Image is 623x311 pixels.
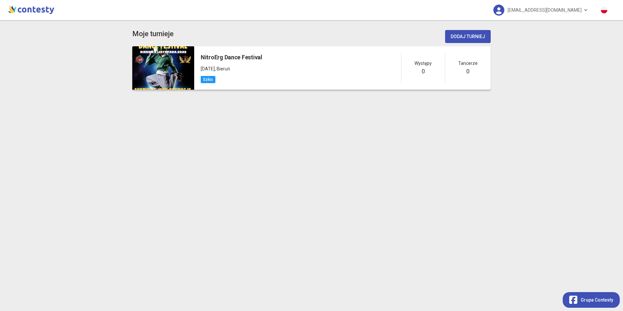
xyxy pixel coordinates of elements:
span: , Bieruń [215,66,230,71]
app-title: competition-list.title [132,28,174,40]
button: Dodaj turniej [445,30,491,43]
span: Szkic [201,76,215,83]
h5: NitroErg Dance Festival [201,53,262,62]
h3: Moje turnieje [132,28,174,40]
span: Występy [414,60,432,67]
span: [DATE] [201,66,215,71]
h5: 0 [466,67,470,76]
span: Grupa Contesty [581,296,613,304]
span: Tancerze [458,60,478,67]
h5: 0 [422,67,425,76]
span: [EMAIL_ADDRESS][DOMAIN_NAME] [508,3,582,17]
